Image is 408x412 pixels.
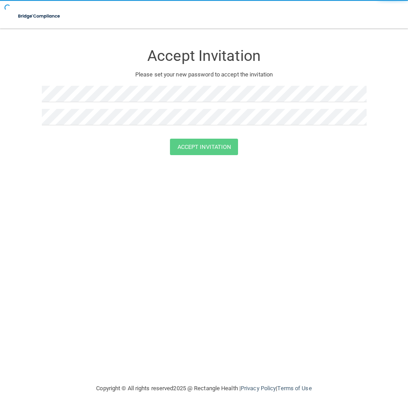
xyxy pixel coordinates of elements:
p: Please set your new password to accept the invitation [48,69,360,80]
a: Terms of Use [277,385,311,392]
img: bridge_compliance_login_screen.278c3ca4.svg [13,7,65,25]
h3: Accept Invitation [42,48,367,64]
div: Copyright © All rights reserved 2025 @ Rectangle Health | | [42,374,367,403]
button: Accept Invitation [170,139,238,155]
a: Privacy Policy [241,385,276,392]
